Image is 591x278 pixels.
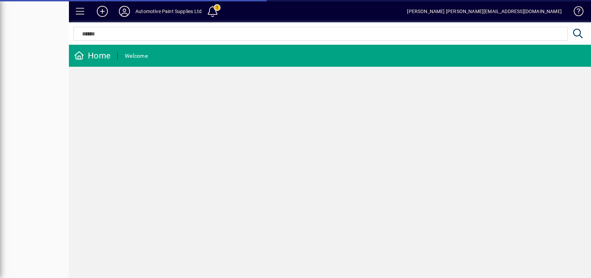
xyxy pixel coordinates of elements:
[125,51,148,62] div: Welcome
[135,6,202,17] div: Automotive Paint Supplies Ltd
[74,50,111,61] div: Home
[407,6,562,17] div: [PERSON_NAME] [PERSON_NAME][EMAIL_ADDRESS][DOMAIN_NAME]
[569,1,582,24] a: Knowledge Base
[91,5,113,18] button: Add
[113,5,135,18] button: Profile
